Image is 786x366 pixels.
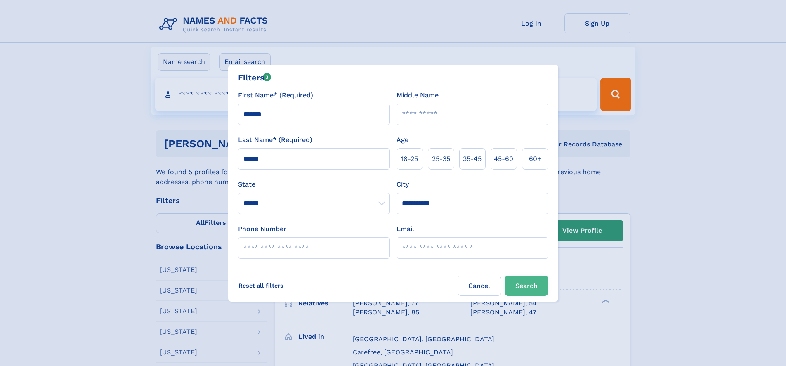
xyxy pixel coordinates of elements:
[397,135,408,145] label: Age
[463,154,482,164] span: 35‑45
[432,154,450,164] span: 25‑35
[238,90,313,100] label: First Name* (Required)
[233,276,289,295] label: Reset all filters
[401,154,418,164] span: 18‑25
[397,224,414,234] label: Email
[458,276,501,296] label: Cancel
[238,179,390,189] label: State
[238,71,271,84] div: Filters
[529,154,541,164] span: 60+
[238,224,286,234] label: Phone Number
[494,154,513,164] span: 45‑60
[505,276,548,296] button: Search
[397,179,409,189] label: City
[397,90,439,100] label: Middle Name
[238,135,312,145] label: Last Name* (Required)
